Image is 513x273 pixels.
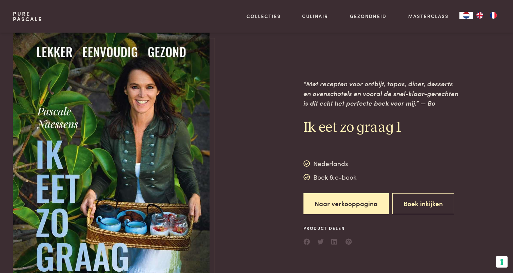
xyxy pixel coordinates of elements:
[459,12,473,19] a: NL
[459,12,473,19] div: Language
[13,11,42,22] a: PurePascale
[459,12,500,19] aside: Language selected: Nederlands
[303,172,357,182] div: Boek & e-book
[487,12,500,19] a: FR
[303,119,459,137] h2: Ik eet zo graag 1
[303,159,357,169] div: Nederlands
[496,256,508,268] button: Uw voorkeuren voor toestemming voor trackingtechnologieën
[303,79,459,108] p: “Met recepten voor ontbijt, tapas, diner, desserts en ovenschotels en vooral de snel-klaar-gerech...
[303,225,352,231] span: Product delen
[350,13,387,20] a: Gezondheid
[473,12,500,19] ul: Language list
[392,193,454,215] button: Boek inkijken
[473,12,487,19] a: EN
[246,13,281,20] a: Collecties
[302,13,328,20] a: Culinair
[303,193,389,215] a: Naar verkooppagina
[408,13,449,20] a: Masterclass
